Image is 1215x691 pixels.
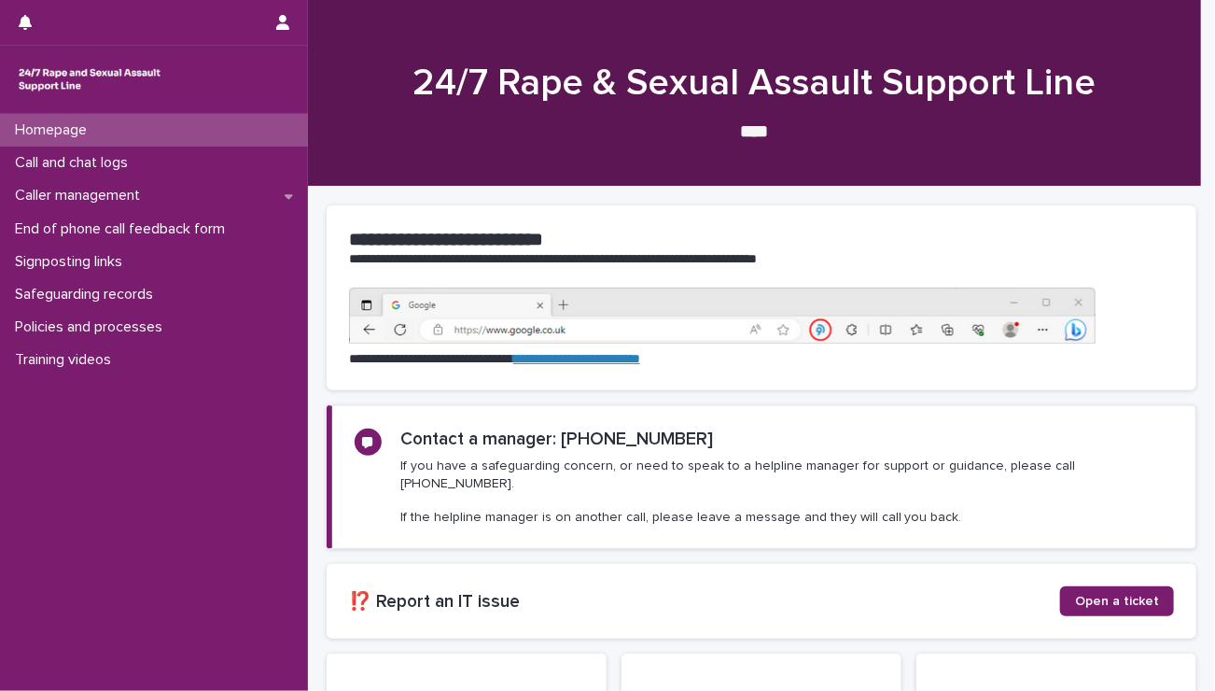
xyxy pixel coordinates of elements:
[7,286,168,303] p: Safeguarding records
[327,61,1182,106] h1: 24/7 Rape & Sexual Assault Support Line
[349,591,1060,613] h2: ⁉️ Report an IT issue
[15,61,164,98] img: rhQMoQhaT3yELyF149Cw
[1060,586,1174,616] a: Open a ticket
[7,318,177,336] p: Policies and processes
[349,288,1096,344] img: https%3A%2F%2Fcdn.document360.io%2F0deca9d6-0dac-4e56-9e8f-8d9979bfce0e%2FImages%2FDocumentation%...
[1075,595,1159,608] span: Open a ticket
[400,429,713,450] h2: Contact a manager: [PHONE_NUMBER]
[7,351,126,369] p: Training videos
[7,187,155,204] p: Caller management
[7,253,137,271] p: Signposting links
[7,121,102,139] p: Homepage
[400,458,1173,526] p: If you have a safeguarding concern, or need to speak to a helpline manager for support or guidanc...
[7,220,240,238] p: End of phone call feedback form
[7,154,143,172] p: Call and chat logs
